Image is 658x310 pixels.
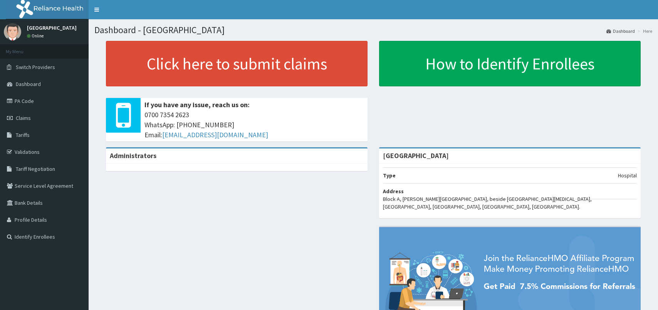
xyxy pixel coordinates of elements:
[618,172,637,179] p: Hospital
[16,131,30,138] span: Tariffs
[383,172,396,179] b: Type
[144,100,250,109] b: If you have any issue, reach us on:
[383,151,449,160] strong: [GEOGRAPHIC_DATA]
[16,165,55,172] span: Tariff Negotiation
[383,195,637,211] p: Block A, [PERSON_NAME][GEOGRAPHIC_DATA], beside [GEOGRAPHIC_DATA][MEDICAL_DATA], [GEOGRAPHIC_DATA...
[106,41,368,86] a: Click here to submit claims
[16,81,41,88] span: Dashboard
[110,151,156,160] b: Administrators
[606,28,635,34] a: Dashboard
[383,188,404,195] b: Address
[144,110,364,140] span: 0700 7354 2623 WhatsApp: [PHONE_NUMBER] Email:
[4,23,21,40] img: User Image
[94,25,652,35] h1: Dashboard - [GEOGRAPHIC_DATA]
[27,25,77,30] p: [GEOGRAPHIC_DATA]
[636,28,652,34] li: Here
[27,33,45,39] a: Online
[162,130,268,139] a: [EMAIL_ADDRESS][DOMAIN_NAME]
[16,115,31,121] span: Claims
[16,64,55,71] span: Switch Providers
[379,41,641,86] a: How to Identify Enrollees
